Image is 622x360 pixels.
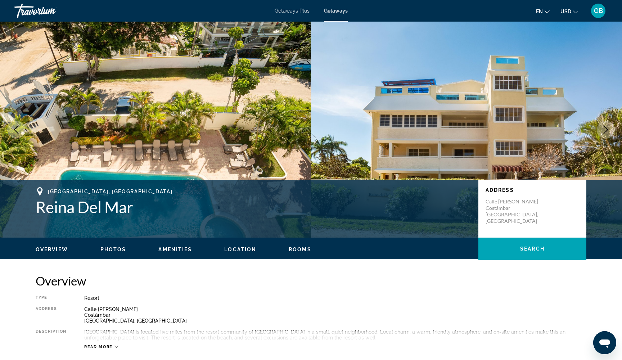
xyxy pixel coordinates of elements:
a: Getaways [324,8,348,14]
span: GB [594,7,603,14]
div: Type [36,295,66,301]
button: Change language [536,6,550,17]
iframe: Button to launch messaging window [593,331,616,354]
button: Amenities [158,246,192,253]
div: Address [36,306,66,324]
span: en [536,9,543,14]
h1: Reina Del Mar [36,198,471,216]
button: Photos [100,246,126,253]
span: Overview [36,247,68,252]
span: Search [520,246,545,252]
button: Search [478,238,586,260]
button: Rooms [289,246,311,253]
a: Getaways Plus [275,8,310,14]
button: Overview [36,246,68,253]
a: Travorium [14,1,86,20]
h2: Overview [36,274,586,288]
span: Rooms [289,247,311,252]
button: Read more [84,344,118,350]
div: Description [36,329,66,341]
button: Previous image [7,121,25,139]
div: Resort [84,295,586,301]
button: User Menu [589,3,608,18]
span: USD [560,9,571,14]
button: Change currency [560,6,578,17]
div: Calle [PERSON_NAME] Costámbar [GEOGRAPHIC_DATA], [GEOGRAPHIC_DATA] [84,306,586,324]
button: Location [224,246,256,253]
span: Photos [100,247,126,252]
button: Next image [597,121,615,139]
div: [GEOGRAPHIC_DATA] is located five miles from the resort community of [GEOGRAPHIC_DATA] in a small... [84,329,586,341]
p: Address [486,187,579,193]
span: [GEOGRAPHIC_DATA], [GEOGRAPHIC_DATA] [48,189,172,194]
p: Calle [PERSON_NAME] Costámbar [GEOGRAPHIC_DATA], [GEOGRAPHIC_DATA] [486,198,543,224]
span: Read more [84,345,113,349]
span: Location [224,247,256,252]
span: Amenities [158,247,192,252]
